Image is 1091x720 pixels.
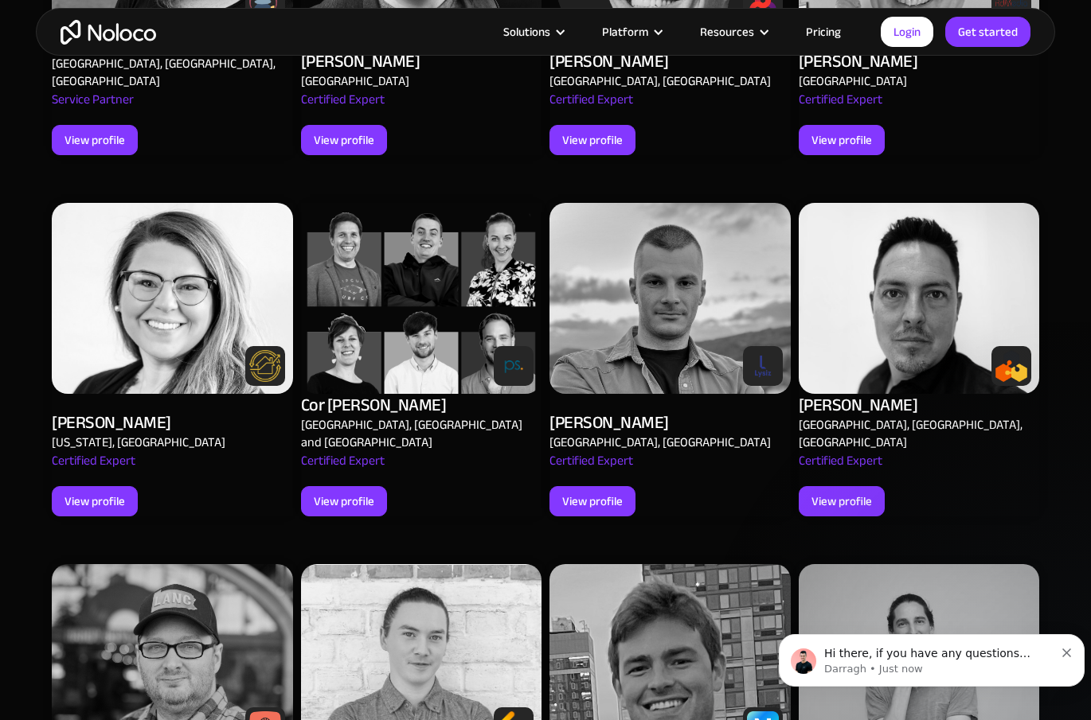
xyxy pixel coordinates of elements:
div: Certified Expert [799,90,882,125]
iframe: Intercom notifications message [772,601,1091,712]
div: Solutions [503,21,550,42]
div: Platform [602,21,648,42]
div: View profile [314,491,374,512]
a: Alex Vyshnevskiy - Noloco app builder Expert[PERSON_NAME][GEOGRAPHIC_DATA], [GEOGRAPHIC_DATA]Cert... [549,183,791,536]
div: Platform [582,21,680,42]
a: Alex Vyshnevskiy - Noloco app builder Expert[PERSON_NAME][US_STATE], [GEOGRAPHIC_DATA]Certified E... [52,183,293,536]
a: Login [881,17,933,47]
div: View profile [65,491,125,512]
div: [GEOGRAPHIC_DATA] [301,72,409,90]
a: home [61,20,156,45]
div: [GEOGRAPHIC_DATA], [GEOGRAPHIC_DATA] [549,72,771,90]
a: Alex Vyshnevskiy - Noloco app builder ExpertCor [PERSON_NAME][GEOGRAPHIC_DATA], [GEOGRAPHIC_DATA]... [301,183,542,536]
div: View profile [65,130,125,150]
div: [PERSON_NAME] [799,394,918,416]
a: Get started [945,17,1030,47]
div: View profile [562,491,623,512]
div: [GEOGRAPHIC_DATA] [799,72,907,90]
div: Cor [PERSON_NAME] [301,394,447,416]
div: Certified Expert [799,451,882,486]
div: Resources [680,21,786,42]
div: [GEOGRAPHIC_DATA], [GEOGRAPHIC_DATA] and [GEOGRAPHIC_DATA] [301,416,534,451]
div: [GEOGRAPHIC_DATA], [GEOGRAPHIC_DATA], [GEOGRAPHIC_DATA] [52,55,285,90]
div: Solutions [483,21,582,42]
img: Alex Vyshnevskiy - Noloco app builder Expert [301,203,542,394]
div: View profile [314,130,374,150]
div: Service Partner [52,90,134,125]
div: Certified Expert [301,90,385,125]
div: Certified Expert [301,451,385,486]
div: [US_STATE], [GEOGRAPHIC_DATA] [52,434,225,451]
div: [PERSON_NAME] [549,411,669,434]
a: Alex Vyshnevskiy - Noloco app builder Expert[PERSON_NAME][GEOGRAPHIC_DATA], [GEOGRAPHIC_DATA], [G... [799,183,1040,536]
div: Resources [700,21,754,42]
div: View profile [811,491,872,512]
img: Alex Vyshnevskiy - Noloco app builder Expert [549,203,791,394]
img: Alex Vyshnevskiy - Noloco app builder Expert [52,203,293,394]
div: [PERSON_NAME] [52,411,171,434]
div: View profile [811,130,872,150]
a: Pricing [786,21,861,42]
div: [GEOGRAPHIC_DATA], [GEOGRAPHIC_DATA], [GEOGRAPHIC_DATA] [799,416,1032,451]
div: View profile [562,130,623,150]
img: Alex Vyshnevskiy - Noloco app builder Expert [799,203,1040,394]
div: Certified Expert [549,451,633,486]
div: Certified Expert [549,90,633,125]
div: Certified Expert [52,451,135,486]
div: [GEOGRAPHIC_DATA], [GEOGRAPHIC_DATA] [549,434,771,451]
